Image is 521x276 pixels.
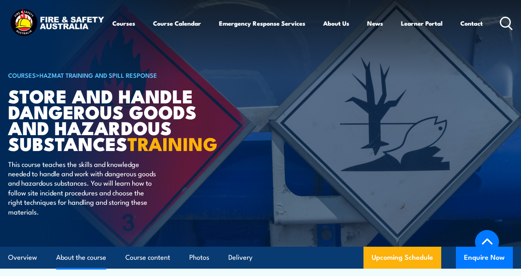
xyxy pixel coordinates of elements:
p: This course teaches the skills and knowledge needed to handle and work with dangerous goods and h... [8,159,157,216]
a: Courses [112,13,135,33]
a: About Us [323,13,349,33]
a: News [367,13,383,33]
a: COURSES [8,70,36,79]
a: Overview [8,247,37,268]
a: Course content [125,247,170,268]
a: Course Calendar [153,13,201,33]
button: Enquire Now [456,247,513,269]
a: Learner Portal [401,13,442,33]
a: About the course [56,247,106,268]
strong: TRAINING [127,129,218,157]
a: Delivery [228,247,252,268]
h6: > [8,70,209,80]
a: Contact [460,13,483,33]
a: HAZMAT Training and Spill Response [39,70,157,79]
h1: Store And Handle Dangerous Goods and Hazardous Substances [8,88,209,151]
a: Emergency Response Services [219,13,305,33]
a: Upcoming Schedule [363,247,441,269]
a: Photos [189,247,209,268]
